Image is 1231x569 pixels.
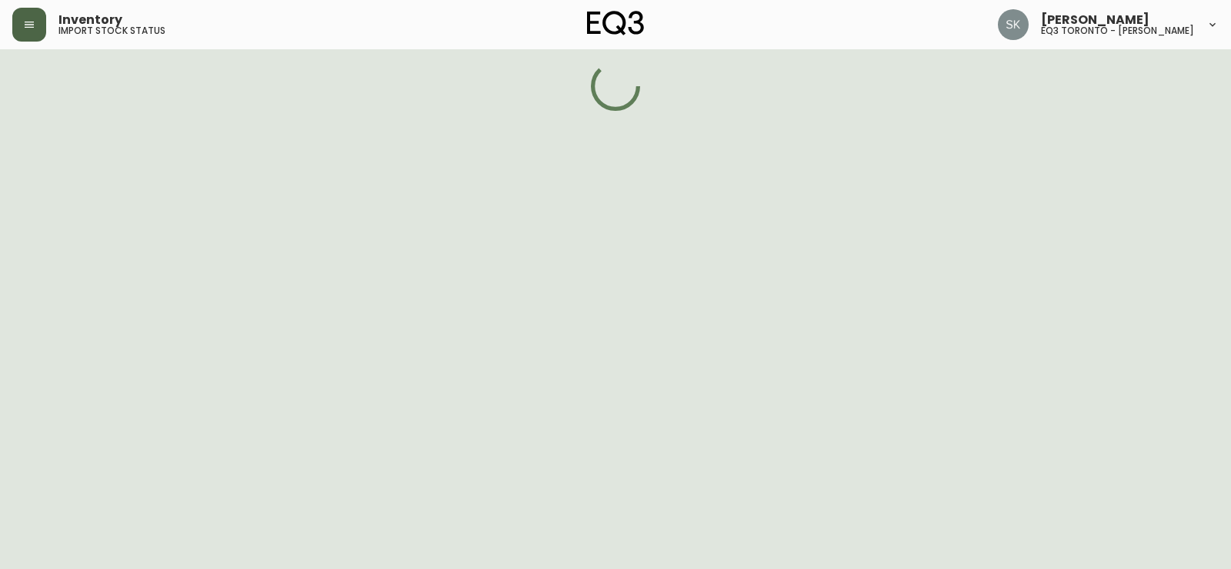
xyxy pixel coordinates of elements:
h5: eq3 toronto - [PERSON_NAME] [1041,26,1194,35]
span: Inventory [58,14,122,26]
img: 2f4b246f1aa1d14c63ff9b0999072a8a [998,9,1029,40]
span: [PERSON_NAME] [1041,14,1149,26]
img: logo [587,11,644,35]
h5: import stock status [58,26,165,35]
